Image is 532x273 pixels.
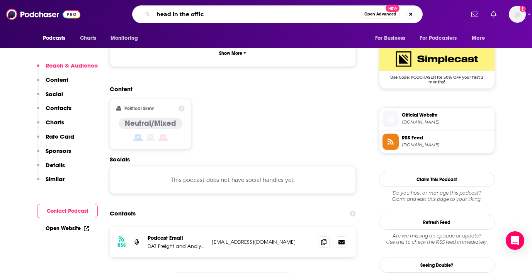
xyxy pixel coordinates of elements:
div: Claim and edit this page to your liking. [379,190,495,202]
span: New [386,5,399,12]
span: Do you host or manage this podcast? [379,190,495,196]
button: Contacts [37,104,71,119]
button: Details [37,161,65,176]
button: open menu [37,31,76,46]
p: [EMAIL_ADDRESS][DOMAIN_NAME] [212,239,312,245]
div: This podcast does not have social handles yet. [110,166,356,194]
button: Show profile menu [509,6,526,23]
p: DAT Freight and Analytics [148,243,206,249]
button: open menu [370,31,415,46]
h2: Political Skew [124,106,154,111]
button: Charts [37,119,64,133]
p: Content [46,76,68,83]
svg: Add a profile image [520,6,526,12]
button: Sponsors [37,147,71,161]
h2: Content [110,85,350,93]
span: For Podcasters [420,33,457,44]
button: Refresh Feed [379,215,495,230]
div: Are we missing an episode or update? Use this to check the RSS feed immediately. [379,233,495,245]
span: Official Website [402,112,491,119]
div: Open Intercom Messenger [506,231,524,250]
img: Podchaser - Follow, Share and Rate Podcasts [6,7,80,22]
button: open menu [105,31,148,46]
span: Logged in as addi44 [509,6,526,23]
button: Open AdvancedNew [361,10,400,19]
h3: RSS [117,242,126,248]
a: Open Website [46,225,89,232]
span: Charts [80,33,97,44]
input: Search podcasts, credits, & more... [153,8,361,20]
img: SimpleCast Deal: Use Code: PODCHASER for 50% OFF your first 2 months! [379,47,495,71]
h2: Socials [110,156,356,163]
p: Details [46,161,65,169]
span: Open Advanced [364,12,396,16]
button: Social [37,90,63,105]
a: RSS Feed[DOMAIN_NAME] [382,134,491,150]
button: Content [37,76,68,90]
a: Official Website[DOMAIN_NAME] [382,111,491,127]
span: More [472,33,485,44]
span: feeds.simplecast.com [402,142,491,148]
button: Contact Podcast [37,204,98,218]
button: Claim This Podcast [379,172,495,187]
p: Sponsors [46,147,71,154]
a: Charts [75,31,101,46]
p: Similar [46,175,65,183]
button: Similar [37,175,65,190]
img: User Profile [509,6,526,23]
p: Charts [46,119,64,126]
a: Seeing Double? [379,258,495,273]
div: Search podcasts, credits, & more... [132,5,423,23]
p: Reach & Audience [46,62,98,69]
span: For Business [375,33,406,44]
p: Podcast Email [148,235,206,241]
p: Rate Card [46,133,74,140]
h4: Neutral/Mixed [125,119,176,128]
p: Show More [219,51,242,56]
a: Show notifications dropdown [468,8,481,21]
a: Show notifications dropdown [488,8,500,21]
p: Contacts [46,104,71,112]
span: Podcasts [43,33,66,44]
button: Show More [116,46,350,60]
button: Rate Card [37,133,74,147]
span: RSS Feed [402,134,491,141]
span: freightvine.podbean.com [402,119,491,125]
h2: Contacts [110,206,136,221]
span: Use Code: PODCHASER for 50% OFF your first 2 months! [379,71,495,85]
button: open menu [466,31,495,46]
p: Social [46,90,63,98]
span: Monitoring [110,33,138,44]
button: open menu [415,31,468,46]
a: SimpleCast Deal: Use Code: PODCHASER for 50% OFF your first 2 months! [379,47,495,84]
button: Reach & Audience [37,62,98,76]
